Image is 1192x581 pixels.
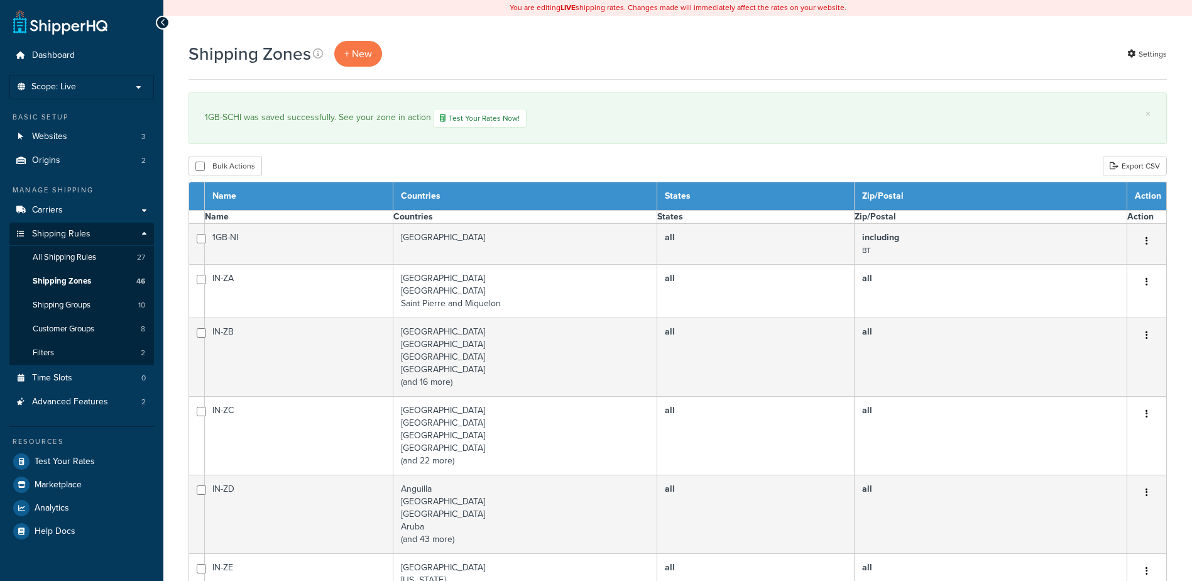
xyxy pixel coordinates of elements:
span: Customer Groups [33,324,94,335]
div: Manage Shipping [9,185,154,196]
b: all [665,231,675,244]
td: [GEOGRAPHIC_DATA] [393,224,657,265]
a: × [1146,109,1151,119]
a: Export CSV [1103,157,1167,175]
th: Zip/Postal [855,211,1127,224]
span: Websites [32,131,67,142]
b: all [862,404,872,417]
a: Shipping Zones 46 [9,270,154,293]
th: States [657,182,855,211]
a: Shipping Rules [9,223,154,246]
span: All Shipping Rules [33,252,96,263]
span: Dashboard [32,50,75,61]
span: Carriers [32,205,63,216]
a: Carriers [9,199,154,222]
td: IN-ZC [205,397,393,475]
div: Basic Setup [9,112,154,123]
a: Shipping Groups 10 [9,294,154,317]
td: [GEOGRAPHIC_DATA] [GEOGRAPHIC_DATA] Saint Pierre and Miquelon [393,265,657,318]
h1: Shipping Zones [189,41,311,66]
b: all [862,272,872,285]
span: Help Docs [35,526,75,537]
span: Filters [33,348,54,358]
a: All Shipping Rules 27 [9,246,154,269]
b: all [665,325,675,338]
span: 0 [141,373,146,384]
a: Websites 3 [9,125,154,148]
a: Time Slots 0 [9,367,154,390]
td: IN-ZB [205,318,393,397]
span: 27 [137,252,145,263]
b: LIVE [560,2,576,13]
span: + New [344,47,372,61]
li: Websites [9,125,154,148]
a: Settings [1127,45,1167,63]
span: 3 [141,131,146,142]
span: Shipping Rules [32,229,90,240]
a: Dashboard [9,44,154,67]
b: all [665,482,675,495]
span: 2 [141,155,146,166]
b: all [862,561,872,574]
th: Action [1127,182,1167,211]
li: Filters [9,341,154,365]
b: all [665,561,675,574]
a: Help Docs [9,520,154,543]
li: Customer Groups [9,318,154,341]
span: Marketplace [35,480,82,490]
small: BT [862,245,871,256]
div: 1GB-SCHI was saved successfully. See your zone in action [205,109,1151,128]
a: ShipperHQ Home [13,9,107,35]
b: all [665,272,675,285]
a: Analytics [9,497,154,519]
li: Time Slots [9,367,154,390]
span: Time Slots [32,373,72,384]
a: Customer Groups 8 [9,318,154,341]
span: Test Your Rates [35,456,95,467]
th: States [657,211,855,224]
li: All Shipping Rules [9,246,154,269]
th: Zip/Postal [855,182,1127,211]
span: 10 [138,300,145,311]
li: Shipping Zones [9,270,154,293]
b: including [862,231,899,244]
span: Analytics [35,503,69,514]
th: Action [1127,211,1167,224]
li: Shipping Rules [9,223,154,366]
a: Advanced Features 2 [9,390,154,414]
li: Shipping Groups [9,294,154,317]
span: Origins [32,155,60,166]
td: [GEOGRAPHIC_DATA] [GEOGRAPHIC_DATA] [GEOGRAPHIC_DATA] [GEOGRAPHIC_DATA] (and 16 more) [393,318,657,397]
a: Filters 2 [9,341,154,365]
th: Countries [393,211,657,224]
a: Test Your Rates [9,450,154,473]
span: Scope: Live [31,82,76,92]
b: all [665,404,675,417]
span: 2 [141,397,146,407]
span: Shipping Groups [33,300,90,311]
button: Bulk Actions [189,157,262,175]
li: Advanced Features [9,390,154,414]
td: IN-ZD [205,475,393,554]
span: 46 [136,276,145,287]
div: Resources [9,436,154,447]
a: Marketplace [9,473,154,496]
li: Origins [9,149,154,172]
td: 1GB-NI [205,224,393,265]
th: Countries [393,182,657,211]
span: 8 [141,324,145,335]
th: Name [205,182,393,211]
a: Origins 2 [9,149,154,172]
b: all [862,325,872,338]
span: Shipping Zones [33,276,91,287]
a: Test Your Rates Now! [433,109,527,128]
span: Advanced Features [32,397,108,407]
td: Anguilla [GEOGRAPHIC_DATA] [GEOGRAPHIC_DATA] Aruba (and 43 more) [393,475,657,554]
a: + New [334,41,382,67]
